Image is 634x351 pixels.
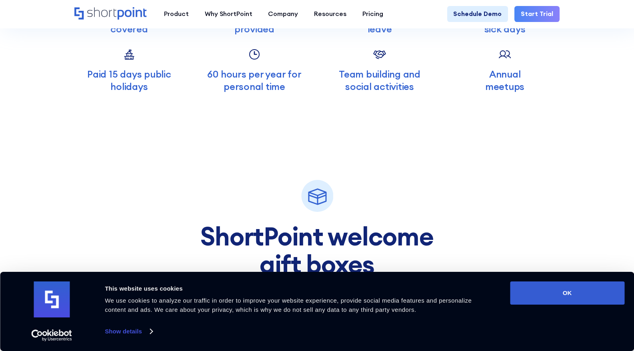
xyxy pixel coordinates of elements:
[362,9,383,19] div: Pricing
[450,68,559,93] p: Annual meetups
[178,223,456,278] h3: ShortPoint welcome gift boxes
[156,6,197,22] a: Product
[105,297,472,313] span: We use cookies to analyze our traffic in order to improve your website experience, provide social...
[164,9,189,19] div: Product
[514,6,560,22] a: Start Trial
[268,9,298,19] div: Company
[74,7,148,21] a: Home
[325,68,434,93] p: Team building and social activities
[490,258,634,351] iframe: Chat Widget
[314,9,346,19] div: Resources
[200,68,309,93] p: 60 hours per year for personal time
[510,281,624,305] button: OK
[354,6,391,22] a: Pricing
[74,68,184,93] p: Paid 15 days public holidays
[260,6,306,22] a: Company
[17,329,87,341] a: Usercentrics Cookiebot - opens in a new window
[306,6,354,22] a: Resources
[205,9,252,19] div: Why ShortPoint
[447,6,508,22] a: Schedule Demo
[105,325,152,337] a: Show details
[34,281,70,317] img: logo
[197,6,260,22] a: Why ShortPoint
[105,284,492,293] div: This website uses cookies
